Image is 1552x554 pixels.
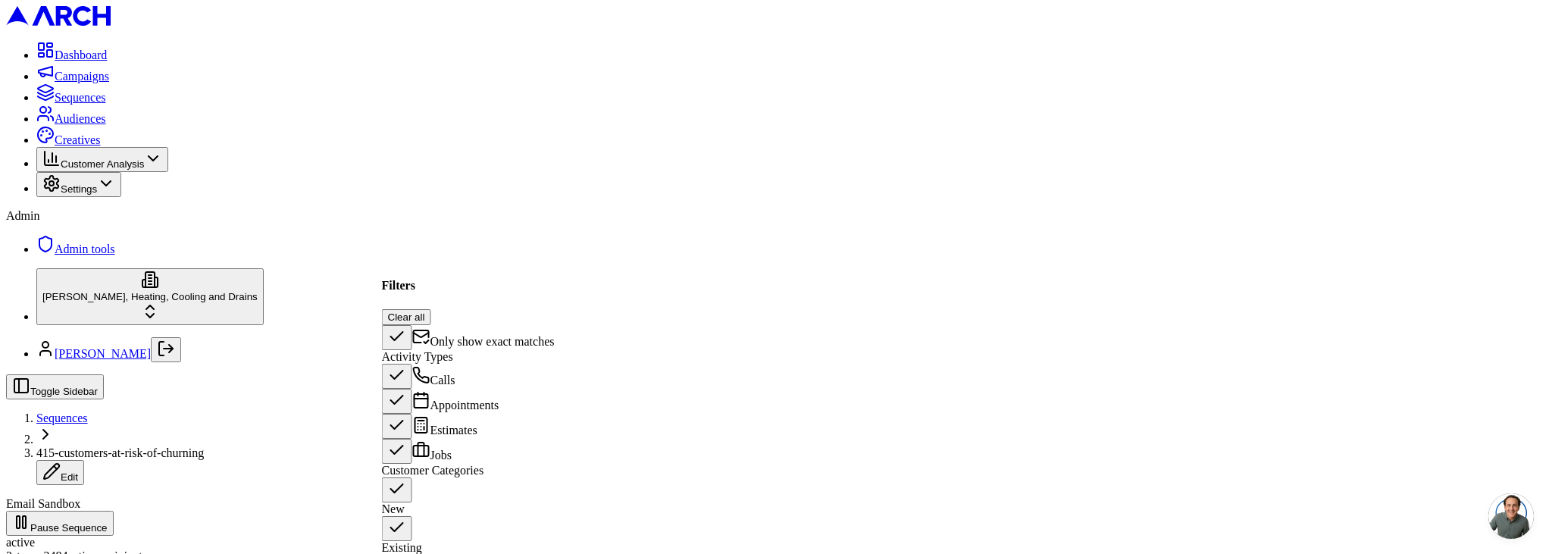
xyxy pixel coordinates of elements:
[412,424,477,437] label: Estimates
[36,133,100,146] a: Creatives
[36,49,107,61] a: Dashboard
[36,412,88,424] a: Sequences
[6,497,1546,511] div: Email Sandbox
[6,412,1546,485] nav: breadcrumb
[55,112,106,125] span: Audiences
[55,347,151,360] a: [PERSON_NAME]
[61,158,144,170] span: Customer Analysis
[36,147,168,172] button: Customer Analysis
[151,337,181,362] button: Log out
[382,309,431,325] button: Clear all filters
[55,243,115,255] span: Admin tools
[412,374,455,387] label: Calls
[55,91,106,104] span: Sequences
[382,350,453,363] label: Activity Types
[6,374,104,399] button: Toggle Sidebar
[430,335,555,348] span: Only show exact matches
[6,209,1546,223] div: Admin
[382,279,555,293] h4: Filters
[42,291,258,302] span: [PERSON_NAME], Heating, Cooling and Drains
[36,112,106,125] a: Audiences
[30,386,98,397] span: Toggle Sidebar
[6,536,1546,549] div: active
[36,70,109,83] a: Campaigns
[412,449,452,462] label: Jobs
[36,243,115,255] a: Admin tools
[55,49,107,61] span: Dashboard
[61,183,97,195] span: Settings
[412,399,499,412] label: Appointments
[382,502,555,516] div: New
[36,446,204,459] span: 415-customers-at-risk-of-churning
[36,172,121,197] button: Settings
[55,70,109,83] span: Campaigns
[55,133,100,146] span: Creatives
[36,91,106,104] a: Sequences
[382,464,484,477] label: Customer Categories
[6,511,114,536] button: Pause Sequence
[36,268,264,325] button: [PERSON_NAME], Heating, Cooling and Drains
[61,471,78,483] span: Edit
[36,460,84,485] button: Edit
[1488,493,1534,539] a: Open chat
